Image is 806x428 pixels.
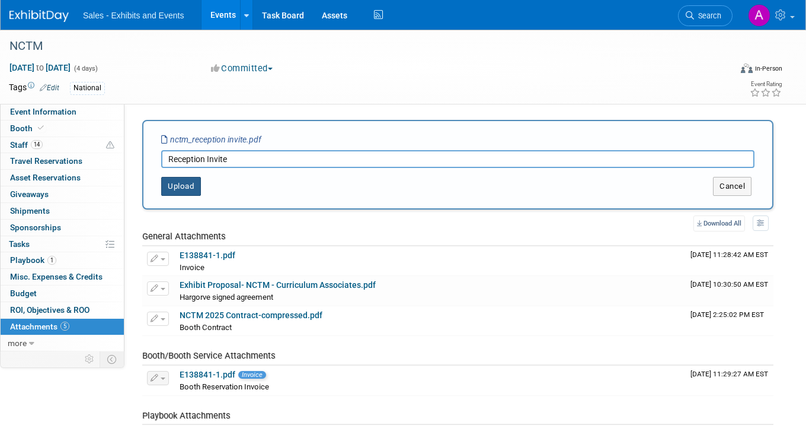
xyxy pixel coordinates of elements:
span: Giveaways [10,189,49,199]
div: NCTM [5,36,717,57]
input: Enter description [161,150,754,168]
a: Misc. Expenses & Credits [1,269,124,285]
span: Misc. Expenses & Credits [10,272,103,281]
span: [DATE] [DATE] [9,62,71,73]
a: more [1,335,124,351]
img: Format-Inperson.png [741,64,753,73]
span: Potential Scheduling Conflict -- at least one attendee is tagged in another overlapping event. [106,140,114,151]
span: ROI, Objectives & ROO [10,305,89,315]
a: Edit [40,84,59,92]
span: 5 [60,322,69,331]
span: Playbook Attachments [142,410,231,421]
span: Invoice [238,371,266,379]
a: Travel Reservations [1,153,124,169]
a: Download All [693,215,745,232]
a: Tasks [1,236,124,252]
span: Upload Timestamp [690,370,768,378]
span: Tasks [9,239,30,249]
a: Playbook1 [1,252,124,268]
span: Travel Reservations [10,156,82,166]
img: Alexandra Horne [748,4,770,27]
span: Asset Reservations [10,173,81,182]
span: Staff [10,140,43,150]
span: Playbook [10,255,56,265]
a: Search [678,5,733,26]
span: Booth/Booth Service Attachments [142,350,276,361]
td: Upload Timestamp [686,366,773,395]
span: Booth Reservation Invoice [180,382,269,391]
span: Upload Timestamp [690,251,768,259]
td: Tags [9,81,59,95]
a: Event Information [1,104,124,120]
a: Budget [1,286,124,302]
span: Event Information [10,107,76,116]
a: Exhibit Proposal- NCTM - Curriculum Associates.pdf [180,280,376,290]
span: Booth Contract [180,323,232,332]
img: ExhibitDay [9,10,69,22]
a: Shipments [1,203,124,219]
span: Upload Timestamp [690,280,768,288]
a: NCTM 2025 Contract-compressed.pdf [180,310,322,320]
span: Invoice [180,263,204,272]
a: Sponsorships [1,220,124,236]
span: Sponsorships [10,223,61,232]
button: Upload [161,177,201,196]
a: Giveaways [1,186,124,202]
span: Search [694,11,721,20]
span: Hargorve signed agreement [180,293,273,302]
span: Booth [10,123,46,133]
span: General Attachments [142,231,226,242]
span: Shipments [10,206,50,215]
div: Event Rating [750,81,782,87]
i: Booth reservation complete [38,125,44,131]
span: 1 [47,256,56,265]
button: Cancel [713,177,751,196]
a: ROI, Objectives & ROO [1,302,124,318]
i: nctm_reception invite.pdf [161,135,261,144]
button: Committed [207,62,277,75]
span: (4 days) [73,65,98,72]
span: Budget [10,288,37,298]
a: Attachments5 [1,319,124,335]
a: E138841-1.pdf [180,251,235,260]
span: more [8,338,27,348]
span: Sales - Exhibits and Events [83,11,184,20]
td: Upload Timestamp [686,276,773,306]
span: Upload Timestamp [690,310,764,319]
div: In-Person [754,64,782,73]
span: Attachments [10,322,69,331]
td: Upload Timestamp [686,306,773,336]
a: Booth [1,121,124,137]
td: Personalize Event Tab Strip [79,351,100,367]
span: 14 [31,140,43,149]
a: Asset Reservations [1,170,124,186]
td: Toggle Event Tabs [100,351,124,367]
td: Upload Timestamp [686,246,773,276]
a: Staff14 [1,137,124,153]
span: to [34,63,46,72]
div: Event Format [669,62,783,80]
a: E138841-1.pdf [180,370,235,379]
div: National [70,82,105,94]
